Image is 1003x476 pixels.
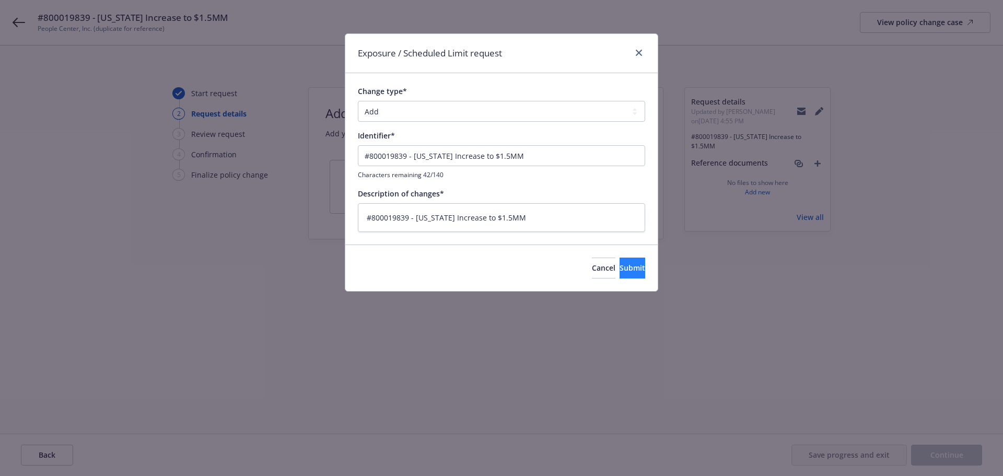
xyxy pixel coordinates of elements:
button: Cancel [592,258,615,278]
span: Identifier* [358,131,395,141]
span: Characters remaining 42/140 [358,170,645,179]
textarea: #800019839 - [US_STATE] Increase to $1.5MM [358,203,645,232]
input: This will be shown in the policy change history list for your reference. [358,145,645,166]
span: Description of changes* [358,189,444,199]
span: Cancel [592,263,615,273]
span: Change type* [358,86,407,96]
a: close [633,47,645,59]
button: Submit [620,258,645,278]
h1: Exposure / Scheduled Limit request [358,47,502,60]
span: Submit [620,263,645,273]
